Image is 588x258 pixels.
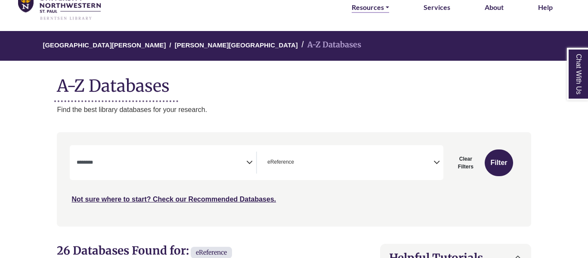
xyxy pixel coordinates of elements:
a: [GEOGRAPHIC_DATA][PERSON_NAME] [43,40,166,49]
span: eReference [267,158,294,166]
a: Help [538,2,553,13]
a: Resources [352,2,389,13]
button: Clear Filters [449,149,483,176]
a: [PERSON_NAME][GEOGRAPHIC_DATA] [175,40,298,49]
a: About [485,2,504,13]
li: eReference [264,158,294,166]
nav: Search filters [57,132,531,226]
a: Not sure where to start? Check our Recommended Databases. [71,196,276,203]
a: Services [424,2,450,13]
nav: breadcrumb [57,31,531,61]
textarea: Search [77,160,246,167]
button: Submit for Search Results [485,149,513,176]
h1: A-Z Databases [57,69,531,96]
textarea: Search [296,160,300,167]
li: A-Z Databases [298,39,361,51]
span: 26 Databases Found for: [57,243,189,258]
p: Find the best library databases for your research. [57,104,531,115]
